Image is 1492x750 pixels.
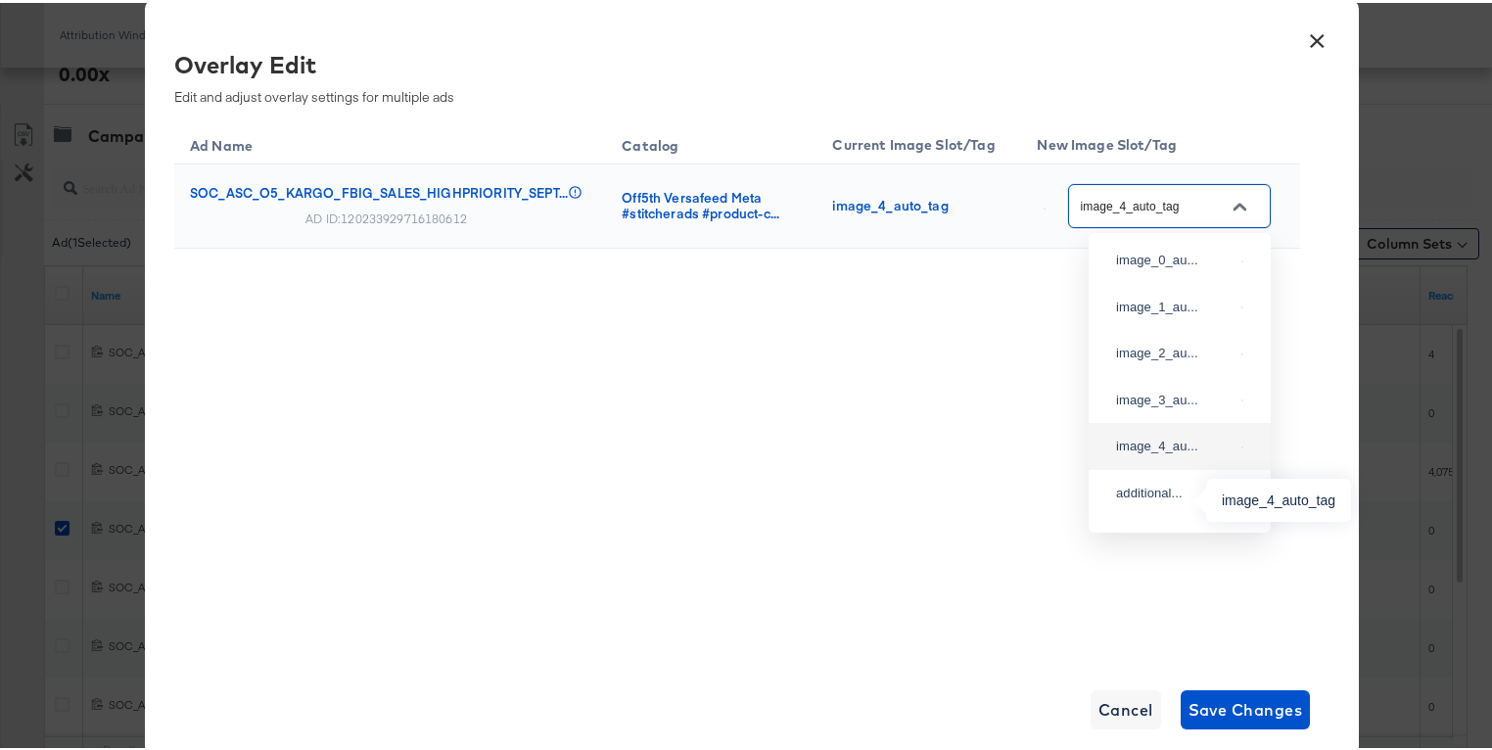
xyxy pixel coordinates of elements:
div: Off5th Versafeed Meta #stitcherads #product-c... [622,187,793,218]
span: Save Changes [1189,693,1303,721]
span: Ad Name [190,134,278,152]
th: New Image Slot/Tag [1021,117,1300,162]
div: image_3_au... [1116,388,1234,407]
div: additional... [1116,481,1234,500]
span: Catalog [622,134,704,152]
div: image_4_auto_tag [832,195,998,211]
div: image_2_au... [1116,341,1234,360]
div: additional... [1116,527,1234,546]
div: image_0_au... [1116,248,1234,267]
div: image_1_au... [1116,295,1234,314]
th: Current Image Slot/Tag [816,117,1021,162]
button: Close [1225,189,1254,218]
div: AD ID: 120233929716180612 [305,208,467,223]
button: × [1299,16,1334,51]
div: Overlay Edit [174,45,1285,78]
div: image_4_au... [1116,434,1234,453]
div: SOC_ASC_O5_KARGO_FBIG_SALES_HIGHPRIORITY_SEPT... [190,182,568,200]
div: Edit and adjust overlay settings for multiple ads [174,45,1285,103]
span: Cancel [1098,693,1153,721]
button: Cancel [1091,687,1161,727]
button: Save Changes [1181,687,1311,727]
